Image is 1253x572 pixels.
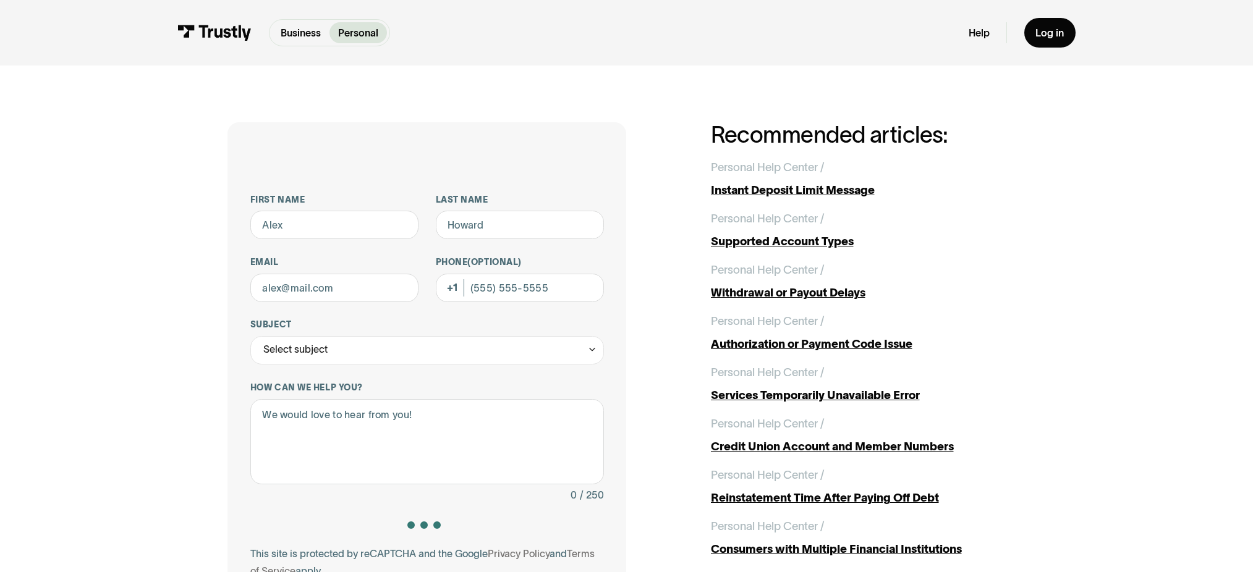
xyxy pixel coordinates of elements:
[711,466,1026,507] a: Personal Help Center /Reinstatement Time After Paying Off Debt
[969,27,990,40] a: Help
[263,341,328,358] div: Select subject
[711,122,1026,148] h2: Recommended articles:
[711,313,1026,353] a: Personal Help Center /Authorization or Payment Code Issue
[250,194,418,205] label: First name
[711,415,1026,455] a: Personal Help Center /Credit Union Account and Member Numbers
[711,415,824,432] div: Personal Help Center /
[711,540,1026,558] div: Consumers with Multiple Financial Institutions
[1035,27,1064,40] div: Log in
[467,257,522,267] span: (Optional)
[281,25,321,40] p: Business
[250,211,418,239] input: Alex
[250,256,418,267] label: Email
[436,194,604,205] label: Last name
[711,364,1026,404] a: Personal Help Center /Services Temporarily Unavailable Error
[711,518,824,535] div: Personal Help Center /
[711,261,824,279] div: Personal Help Center /
[711,182,1026,199] div: Instant Deposit Limit Message
[250,382,604,393] label: How can we help you?
[711,387,1026,404] div: Services Temporarily Unavailable Error
[711,438,1026,455] div: Credit Union Account and Member Numbers
[711,210,824,227] div: Personal Help Center /
[329,22,387,43] a: Personal
[711,335,1026,353] div: Authorization or Payment Code Issue
[711,284,1026,301] div: Withdrawal or Payout Delays
[272,22,329,43] a: Business
[711,210,1026,250] a: Personal Help Center /Supported Account Types
[711,261,1026,301] a: Personal Help Center /Withdrawal or Payout Delays
[488,548,550,559] a: Privacy Policy
[711,233,1026,250] div: Supported Account Types
[711,313,824,330] div: Personal Help Center /
[177,25,252,40] img: Trustly Logo
[338,25,378,40] p: Personal
[711,364,824,381] div: Personal Help Center /
[250,274,418,302] input: alex@mail.com
[711,159,1026,199] a: Personal Help Center /Instant Deposit Limit Message
[711,489,1026,507] div: Reinstatement Time After Paying Off Debt
[580,487,604,504] div: / 250
[436,211,604,239] input: Howard
[250,319,604,330] label: Subject
[436,274,604,302] input: (555) 555-5555
[711,466,824,484] div: Personal Help Center /
[711,159,824,176] div: Personal Help Center /
[1024,18,1076,48] a: Log in
[436,256,604,267] label: Phone
[571,487,577,504] div: 0
[711,518,1026,558] a: Personal Help Center /Consumers with Multiple Financial Institutions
